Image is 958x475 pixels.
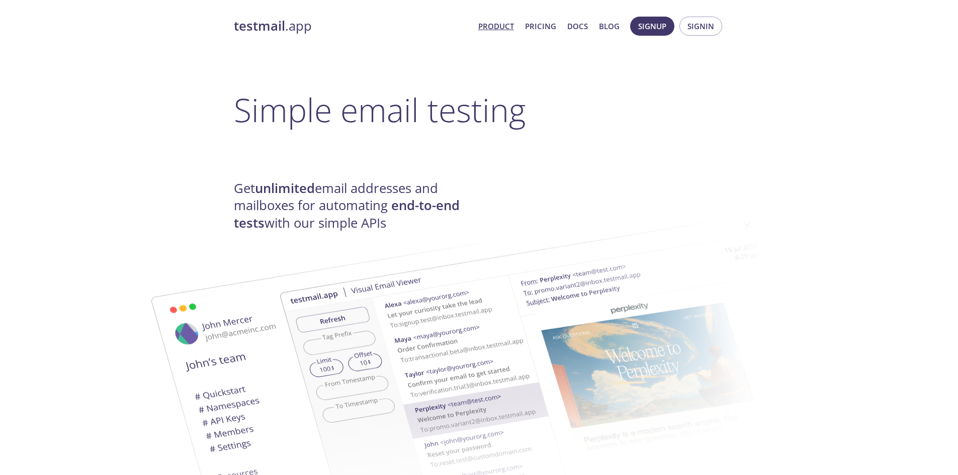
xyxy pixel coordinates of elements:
button: Signin [679,17,722,36]
a: Pricing [525,20,556,33]
a: Docs [567,20,588,33]
strong: end-to-end tests [234,197,460,231]
span: Signup [638,20,666,33]
a: Product [478,20,514,33]
strong: unlimited [255,179,315,197]
strong: testmail [234,17,285,35]
h1: Simple email testing [234,90,725,129]
a: testmail.app [234,18,470,35]
span: Signin [687,20,714,33]
a: Blog [599,20,620,33]
h4: Get email addresses and mailboxes for automating with our simple APIs [234,180,479,232]
button: Signup [630,17,674,36]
